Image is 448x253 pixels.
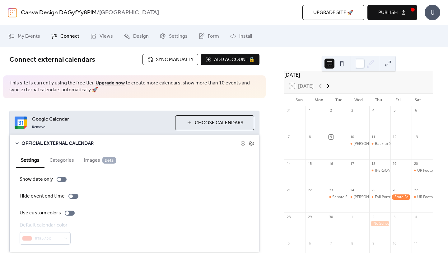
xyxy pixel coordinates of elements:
div: 24 [350,188,354,193]
span: This site is currently using the free tier. to create more calendars, show more than 10 events an... [9,80,259,94]
div: Mon [309,94,329,106]
div: 4 [413,214,418,219]
span: Google Calendar [32,116,170,123]
span: Choose Calendars [195,119,243,127]
div: 12 [392,135,397,139]
div: Use custom colors [20,209,61,217]
div: 6 [307,241,312,246]
div: 22 [307,188,312,193]
span: Install [239,33,252,40]
div: 23 [329,188,333,193]
div: 16 [329,161,333,166]
div: [PERSON_NAME] (Alumni)- Community Time [353,141,430,146]
div: 15 [307,161,312,166]
div: State Fair [390,194,412,200]
div: 11 [413,241,418,246]
div: Back-to-School Night [375,141,411,146]
div: Sat [408,94,428,106]
div: 9 [371,241,376,246]
div: 9 [329,135,333,139]
span: Publish [378,9,398,17]
span: Views [100,33,113,40]
span: OFFICIAL EXTERNAL CALENDAR [21,140,240,147]
div: 13 [413,135,418,139]
span: Upgrade site 🚀 [313,9,353,17]
div: 31 [286,108,291,113]
div: Wed [349,94,369,106]
button: Choose Calendars [175,115,254,130]
div: 14 [286,161,291,166]
div: UR Football Concessions [412,194,433,200]
span: Images [84,157,116,164]
div: Hollins University College Rep [348,194,369,200]
div: 3 [392,214,397,219]
div: 18 [371,161,376,166]
span: beta [102,157,116,164]
div: Show date only [20,176,53,183]
div: [DATE] [284,71,433,79]
div: 3 [350,108,354,113]
div: 2 [371,214,376,219]
div: 1 [307,108,312,113]
div: 6 [413,108,418,113]
a: Settings [155,28,192,45]
button: Settings [16,152,44,168]
span: Sync manually [156,56,194,64]
span: Connect external calendars [9,53,95,67]
div: Sun [289,94,309,106]
span: Settings [169,33,188,40]
div: Thu [368,94,388,106]
a: Canva Design DAGyfYy8PlM [21,7,97,19]
div: 28 [286,214,291,219]
div: Fall Portraits [369,194,390,200]
span: Connect [60,33,79,40]
button: Sync manually [142,54,198,65]
a: Connect [46,28,84,45]
div: 5 [392,108,397,113]
div: Default calendar color [20,222,69,229]
div: 11 [371,135,376,139]
a: Upgrade now [96,78,125,88]
div: 10 [350,135,354,139]
a: Install [225,28,257,45]
div: Fri [388,94,408,106]
a: Design [119,28,153,45]
div: 5 [286,241,291,246]
div: 26 [392,188,397,193]
div: No School - Yom Kippur Holiday [369,221,390,226]
b: / [97,7,99,19]
span: Form [208,33,219,40]
div: 19 [392,161,397,166]
div: Back-to-School Night [369,141,390,146]
div: 25 [371,188,376,193]
div: Senate Speeches [332,194,362,200]
div: 21 [286,188,291,193]
a: My Events [4,28,45,45]
div: 8 [350,241,354,246]
div: 10 [392,241,397,246]
div: U [425,5,440,20]
img: logo [8,7,17,17]
div: 27 [413,188,418,193]
div: 29 [307,214,312,219]
div: Radford University College Rep [369,168,390,173]
span: Remove [32,125,45,130]
div: Hide event end time [20,193,65,200]
div: 8 [307,135,312,139]
a: Form [194,28,224,45]
div: 7 [329,241,333,246]
div: Senate Speeches [327,194,348,200]
button: Categories [44,152,79,167]
div: Tue [329,94,349,106]
img: google [15,117,27,129]
button: Publish [367,5,417,20]
div: 2 [329,108,333,113]
div: 30 [329,214,333,219]
b: [GEOGRAPHIC_DATA] [99,7,159,19]
div: Fall Portraits [375,194,397,200]
div: 1 [350,214,354,219]
div: Kyle Kees (Alumni)- Community Time [348,141,369,146]
div: 7 [286,135,291,139]
div: UR Football Concessions [412,168,433,173]
span: Design [133,33,149,40]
